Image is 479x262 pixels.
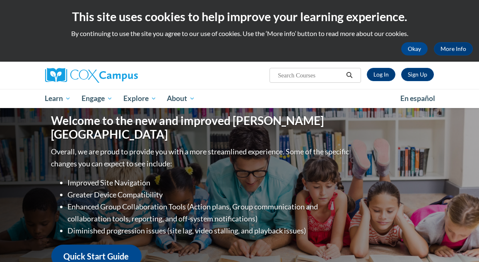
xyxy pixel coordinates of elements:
div: Main menu [39,89,440,108]
span: Learn [45,94,71,103]
h2: This site uses cookies to help improve your learning experience. [6,8,473,25]
li: Diminished progression issues (site lag, video stalling, and playback issues) [68,225,351,237]
a: Register [401,68,434,81]
img: Cox Campus [45,68,138,83]
a: Explore [118,89,162,108]
a: En español [395,90,440,107]
li: Enhanced Group Collaboration Tools (Action plans, Group communication and collaboration tools, re... [68,201,351,225]
a: Log In [367,68,395,81]
a: About [161,89,200,108]
h1: Welcome to the new and improved [PERSON_NAME][GEOGRAPHIC_DATA] [51,114,351,142]
a: Learn [40,89,77,108]
a: Cox Campus [45,68,166,83]
p: Overall, we are proud to provide you with a more streamlined experience. Some of the specific cha... [51,146,351,170]
a: Engage [76,89,118,108]
button: Search [343,70,356,80]
button: Okay [401,42,428,55]
input: Search Courses [277,70,343,80]
li: Improved Site Navigation [68,177,351,189]
span: En español [400,94,435,103]
a: More Info [434,42,473,55]
span: Engage [82,94,113,103]
li: Greater Device Compatibility [68,189,351,201]
span: About [167,94,195,103]
span: Explore [123,94,156,103]
p: By continuing to use the site you agree to our use of cookies. Use the ‘More info’ button to read... [6,29,473,38]
iframe: Button to launch messaging window [446,229,472,255]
